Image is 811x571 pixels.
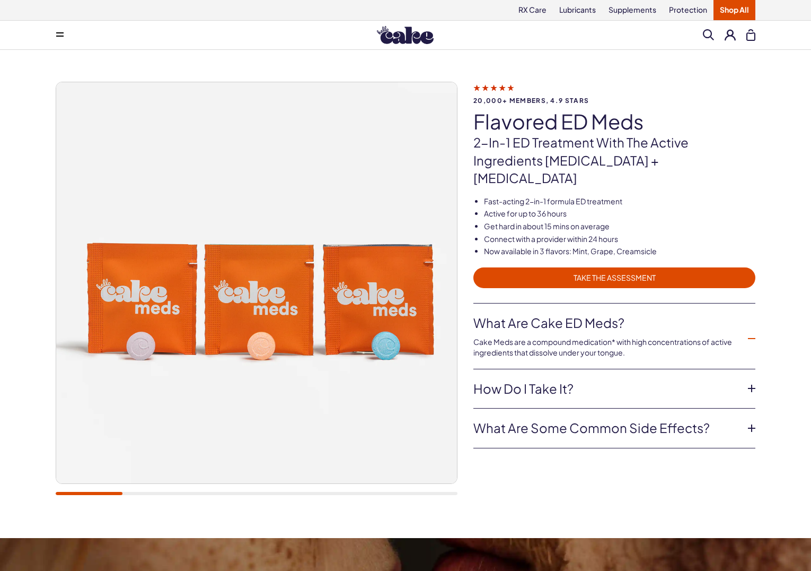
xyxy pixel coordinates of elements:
[480,272,749,284] span: TAKE THE ASSESSMENT
[473,267,755,288] a: TAKE THE ASSESSMENT
[473,380,738,398] a: How do I take it?
[484,234,755,245] li: Connect with a provider within 24 hours
[473,83,755,104] a: 20,000+ members, 4.9 stars
[484,209,755,219] li: Active for up to 36 hours
[484,221,755,232] li: Get hard in about 15 mins on average
[473,134,755,187] p: 2-in-1 ED treatment with the active ingredients [MEDICAL_DATA] + [MEDICAL_DATA]
[484,246,755,257] li: Now available in 3 flavors: Mint, Grape, Creamsicle
[473,110,755,133] h1: Flavored ED Meds
[473,97,755,104] span: 20,000+ members, 4.9 stars
[473,419,738,437] a: What are some common side effects?
[56,82,457,483] img: Hello Cake flavored ED meds in Wild Grape, Orange Creamsicle, and Fresh Mint.
[473,332,738,358] div: Cake Meds are a compound medication* with high concentrations of active ingredients that dissolve...
[377,26,434,44] img: Hello Cake
[484,196,755,207] li: Fast-acting 2-in-1 formula ED treatment
[473,314,738,332] a: What are Cake ED Meds?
